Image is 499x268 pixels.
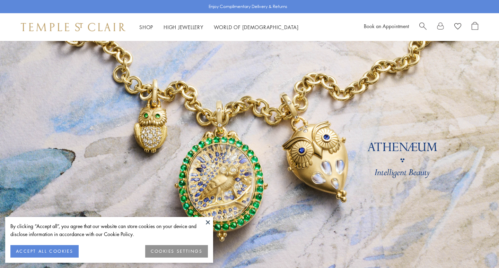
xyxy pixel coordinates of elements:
[10,245,79,258] button: ACCEPT ALL COOKIES
[214,24,299,31] a: World of [DEMOGRAPHIC_DATA]World of [DEMOGRAPHIC_DATA]
[209,3,287,10] p: Enjoy Complimentary Delivery & Returns
[472,22,478,32] a: Open Shopping Bag
[454,22,461,32] a: View Wishlist
[139,24,153,31] a: ShopShop
[464,235,492,261] iframe: Gorgias live chat messenger
[21,23,125,31] img: Temple St. Clair
[139,23,299,32] nav: Main navigation
[419,22,427,32] a: Search
[145,245,208,258] button: COOKIES SETTINGS
[164,24,203,31] a: High JewelleryHigh Jewellery
[364,23,409,30] a: Book an Appointment
[10,222,208,238] div: By clicking “Accept all”, you agree that our website can store cookies on your device and disclos...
